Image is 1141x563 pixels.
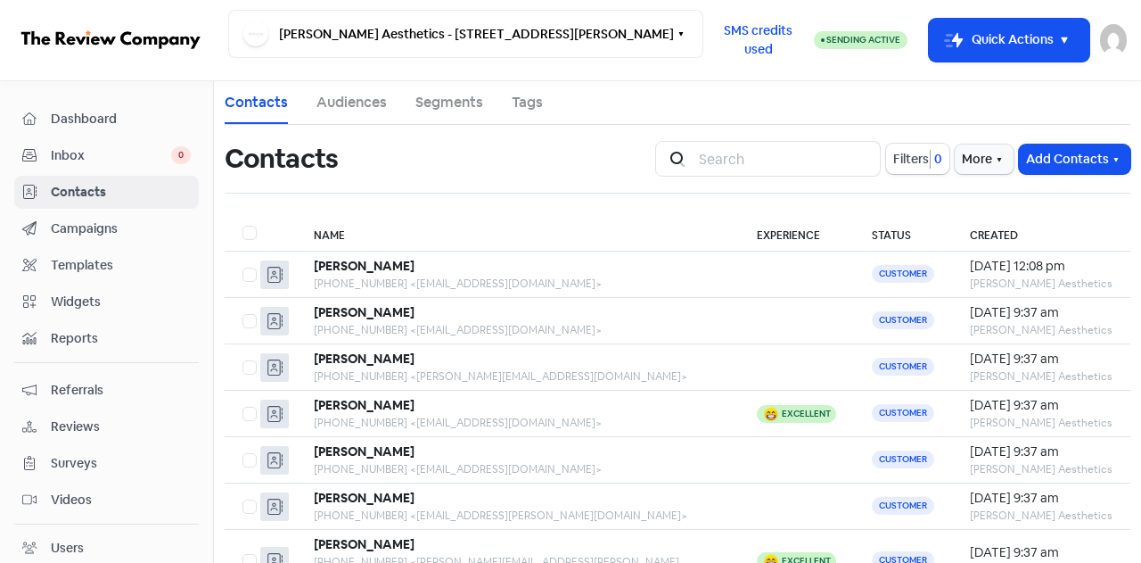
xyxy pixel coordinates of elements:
[970,461,1112,477] div: [PERSON_NAME] Aesthetics
[970,508,1112,524] div: [PERSON_NAME] Aesthetics
[739,215,854,252] th: Experience
[171,146,191,164] span: 0
[314,415,721,431] div: [PHONE_NUMBER] <[EMAIL_ADDRESS][DOMAIN_NAME]>
[14,286,199,319] a: Widgets
[929,19,1089,62] button: Quick Actions
[314,461,721,477] div: [PHONE_NUMBER] <[EMAIL_ADDRESS][DOMAIN_NAME]>
[14,374,199,407] a: Referrals
[703,29,814,48] a: SMS credits used
[14,410,199,443] a: Reviews
[970,368,1112,385] div: [PERSON_NAME] Aesthetics
[952,215,1130,252] th: Created
[970,276,1112,292] div: [PERSON_NAME] Aesthetics
[314,368,721,385] div: [PHONE_NUMBER] <[PERSON_NAME][EMAIL_ADDRESS][DOMAIN_NAME]>
[688,141,881,177] input: Search
[14,103,199,136] a: Dashboard
[51,256,191,275] span: Templates
[1100,24,1127,56] img: User
[314,536,415,552] b: [PERSON_NAME]
[854,215,952,252] th: Status
[51,293,191,311] span: Widgets
[51,183,191,202] span: Contacts
[718,21,799,59] span: SMS credits used
[51,110,191,128] span: Dashboard
[225,92,288,113] a: Contacts
[872,358,934,376] span: Customer
[814,29,907,51] a: Sending Active
[970,257,1112,276] div: [DATE] 12:08 pm
[970,415,1112,431] div: [PERSON_NAME] Aesthetics
[970,350,1112,368] div: [DATE] 9:37 am
[872,265,934,283] span: Customer
[296,215,739,252] th: Name
[314,490,415,506] b: [PERSON_NAME]
[314,258,415,274] b: [PERSON_NAME]
[14,212,199,245] a: Campaigns
[14,322,199,355] a: Reports
[826,34,900,46] span: Sending Active
[955,145,1014,174] button: More
[14,139,199,172] a: Inbox 0
[512,92,543,113] a: Tags
[931,150,942,169] span: 0
[1019,145,1130,174] button: Add Contacts
[893,150,929,169] span: Filters
[14,176,199,209] a: Contacts
[14,447,199,480] a: Surveys
[51,146,171,165] span: Inbox
[970,322,1112,338] div: [PERSON_NAME] Aesthetics
[14,484,199,517] a: Videos
[886,144,949,174] button: Filters0
[314,443,415,460] b: [PERSON_NAME]
[225,130,338,187] h1: Contacts
[51,329,191,348] span: Reports
[51,454,191,473] span: Surveys
[314,304,415,320] b: [PERSON_NAME]
[970,443,1112,461] div: [DATE] 9:37 am
[970,543,1112,562] div: [DATE] 9:37 am
[316,92,387,113] a: Audiences
[872,404,934,422] span: Customer
[51,491,191,509] span: Videos
[970,489,1112,508] div: [DATE] 9:37 am
[14,249,199,282] a: Templates
[872,497,934,515] span: Customer
[314,397,415,413] b: [PERSON_NAME]
[228,10,703,58] button: [PERSON_NAME] Aesthetics - [STREET_ADDRESS][PERSON_NAME]
[314,351,415,367] b: [PERSON_NAME]
[314,508,721,524] div: [PHONE_NUMBER] <[EMAIL_ADDRESS][PERSON_NAME][DOMAIN_NAME]>
[51,219,191,238] span: Campaigns
[51,418,191,436] span: Reviews
[970,396,1112,415] div: [DATE] 9:37 am
[970,303,1112,322] div: [DATE] 9:37 am
[415,92,483,113] a: Segments
[872,311,934,329] span: Customer
[782,410,831,418] div: Excellent
[314,322,721,338] div: [PHONE_NUMBER] <[EMAIL_ADDRESS][DOMAIN_NAME]>
[314,276,721,292] div: [PHONE_NUMBER] <[EMAIL_ADDRESS][DOMAIN_NAME]>
[51,539,84,558] div: Users
[872,451,934,468] span: Customer
[51,381,191,400] span: Referrals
